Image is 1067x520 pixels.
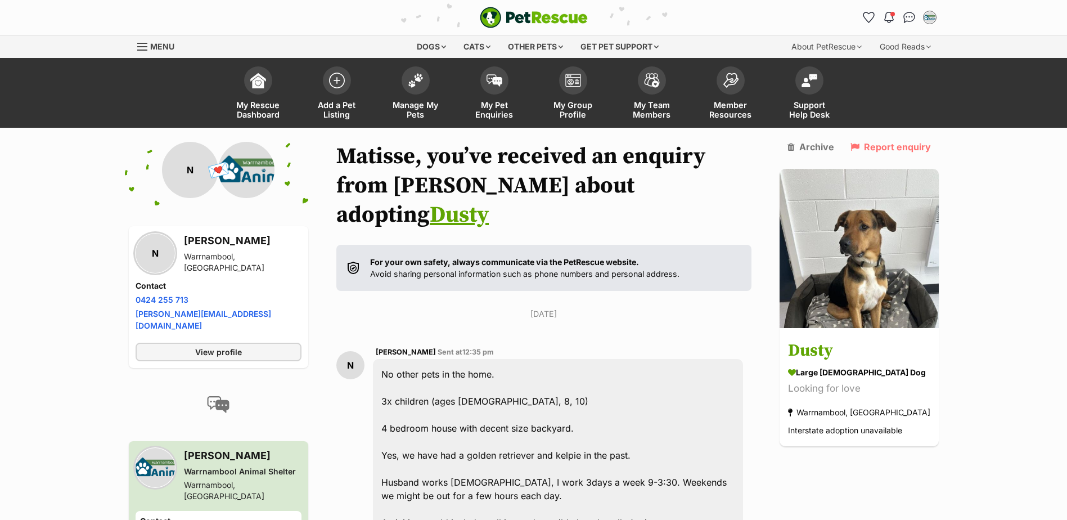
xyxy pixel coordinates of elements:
[184,233,302,249] h3: [PERSON_NAME]
[136,343,302,361] a: View profile
[534,61,613,128] a: My Group Profile
[880,8,898,26] button: Notifications
[850,142,931,152] a: Report enquiry
[136,295,188,304] a: 0424 255 713
[860,8,939,26] ul: Account quick links
[627,100,677,119] span: My Team Members
[780,169,939,328] img: Dusty
[565,74,581,87] img: group-profile-icon-3fa3cf56718a62981997c0bc7e787c4b2cf8bcc04b72c1350f741eb67cf2f40e.svg
[409,35,454,58] div: Dogs
[136,448,175,487] img: Warrnambool Animal Shelter profile pic
[903,12,915,23] img: chat-41dd97257d64d25036548639549fe6c8038ab92f7586957e7f3b1b290dea8141.svg
[162,142,218,198] div: N
[250,73,266,88] img: dashboard-icon-eb2f2d2d3e046f16d808141f083e7271f6b2e854fb5c12c21221c1fb7104beca.svg
[480,7,588,28] a: PetRescue
[691,61,770,128] a: Member Resources
[336,142,751,230] h1: Matisse, you’ve received an enquiry from [PERSON_NAME] about adopting
[780,330,939,447] a: Dusty large [DEMOGRAPHIC_DATA] Dog Looking for love Warrnambool, [GEOGRAPHIC_DATA] Interstate ado...
[469,100,520,119] span: My Pet Enquiries
[233,100,283,119] span: My Rescue Dashboard
[430,201,489,229] a: Dusty
[336,351,364,379] div: N
[184,466,302,477] div: Warrnambool Animal Shelter
[884,12,893,23] img: notifications-46538b983faf8c2785f20acdc204bb7945ddae34d4c08c2a6579f10ce5e182be.svg
[370,257,639,267] strong: For your own safety, always communicate via the PetRescue website.
[723,73,739,88] img: member-resources-icon-8e73f808a243e03378d46382f2149f9095a855e16c252ad45f914b54edf8863c.svg
[376,348,436,356] span: [PERSON_NAME]
[787,142,834,152] a: Archive
[613,61,691,128] a: My Team Members
[184,448,302,464] h3: [PERSON_NAME]
[329,73,345,88] img: add-pet-listing-icon-0afa8454b4691262ce3f59096e99ab1cd57d4a30225e0717b998d2c9b9846f56.svg
[218,142,274,198] img: Warrnambool Animal Shelter profile pic
[924,12,935,23] img: Matisse profile pic
[788,339,930,364] h3: Dusty
[872,35,939,58] div: Good Reads
[802,74,817,87] img: help-desk-icon-fdf02630f3aa405de69fd3d07c3f3aa587a6932b1a1747fa1d2bba05be0121f9.svg
[336,308,751,320] p: [DATE]
[206,158,231,182] span: 💌
[376,61,455,128] a: Manage My Pets
[788,382,930,397] div: Looking for love
[207,396,229,413] img: conversation-icon-4a6f8262b818ee0b60e3300018af0b2d0b884aa5de6e9bcb8d3d4eeb1a70a7c4.svg
[921,8,939,26] button: My account
[455,61,534,128] a: My Pet Enquiries
[184,251,302,274] div: Warrnambool, [GEOGRAPHIC_DATA]
[136,309,271,330] a: [PERSON_NAME][EMAIL_ADDRESS][DOMAIN_NAME]
[136,280,302,292] h4: Contact
[462,348,494,356] span: 12:35 pm
[860,8,878,26] a: Favourites
[370,256,679,280] p: Avoid sharing personal information such as phone numbers and personal address.
[390,100,441,119] span: Manage My Pets
[312,100,362,119] span: Add a Pet Listing
[456,35,498,58] div: Cats
[573,35,667,58] div: Get pet support
[298,61,376,128] a: Add a Pet Listing
[548,100,598,119] span: My Group Profile
[788,426,902,436] span: Interstate adoption unavailable
[219,61,298,128] a: My Rescue Dashboard
[784,35,870,58] div: About PetRescue
[487,74,502,87] img: pet-enquiries-icon-7e3ad2cf08bfb03b45e93fb7055b45f3efa6380592205ae92323e6603595dc1f.svg
[480,7,588,28] img: logo-e224e6f780fb5917bec1dbf3a21bbac754714ae5b6737aabdf751b685950b380.svg
[136,234,175,273] div: N
[500,35,571,58] div: Other pets
[644,73,660,88] img: team-members-icon-5396bd8760b3fe7c0b43da4ab00e1e3bb1a5d9ba89233759b79545d2d3fc5d0d.svg
[184,479,302,502] div: Warrnambool, [GEOGRAPHIC_DATA]
[195,346,242,358] span: View profile
[770,61,849,128] a: Support Help Desk
[705,100,756,119] span: Member Resources
[150,42,174,51] span: Menu
[408,73,424,88] img: manage-my-pets-icon-02211641906a0b7f246fdf0571729dbe1e7629f14944591b6c1af311fb30b64b.svg
[788,405,930,420] div: Warrnambool, [GEOGRAPHIC_DATA]
[784,100,835,119] span: Support Help Desk
[901,8,919,26] a: Conversations
[438,348,494,356] span: Sent at
[137,35,182,56] a: Menu
[788,367,930,379] div: large [DEMOGRAPHIC_DATA] Dog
